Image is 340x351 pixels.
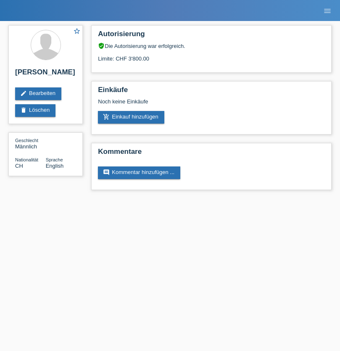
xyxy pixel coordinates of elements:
[20,90,27,97] i: edit
[98,166,180,179] a: commentKommentar hinzufügen ...
[98,42,105,49] i: verified_user
[323,7,332,15] i: menu
[15,137,46,150] div: Männlich
[73,27,81,35] i: star_border
[15,163,23,169] span: Schweiz
[319,8,336,13] a: menu
[98,148,325,160] h2: Kommentare
[73,27,81,36] a: star_border
[98,42,325,49] div: Die Autorisierung war erfolgreich.
[15,68,76,81] h2: [PERSON_NAME]
[15,138,38,143] span: Geschlecht
[98,86,325,98] h2: Einkäufe
[15,157,38,162] span: Nationalität
[15,104,55,117] a: deleteLöschen
[103,169,110,176] i: comment
[98,30,325,42] h2: Autorisierung
[98,98,325,111] div: Noch keine Einkäufe
[46,163,64,169] span: English
[20,107,27,113] i: delete
[15,87,61,100] a: editBearbeiten
[98,49,325,62] div: Limite: CHF 3'800.00
[46,157,63,162] span: Sprache
[98,111,164,124] a: add_shopping_cartEinkauf hinzufügen
[103,113,110,120] i: add_shopping_cart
